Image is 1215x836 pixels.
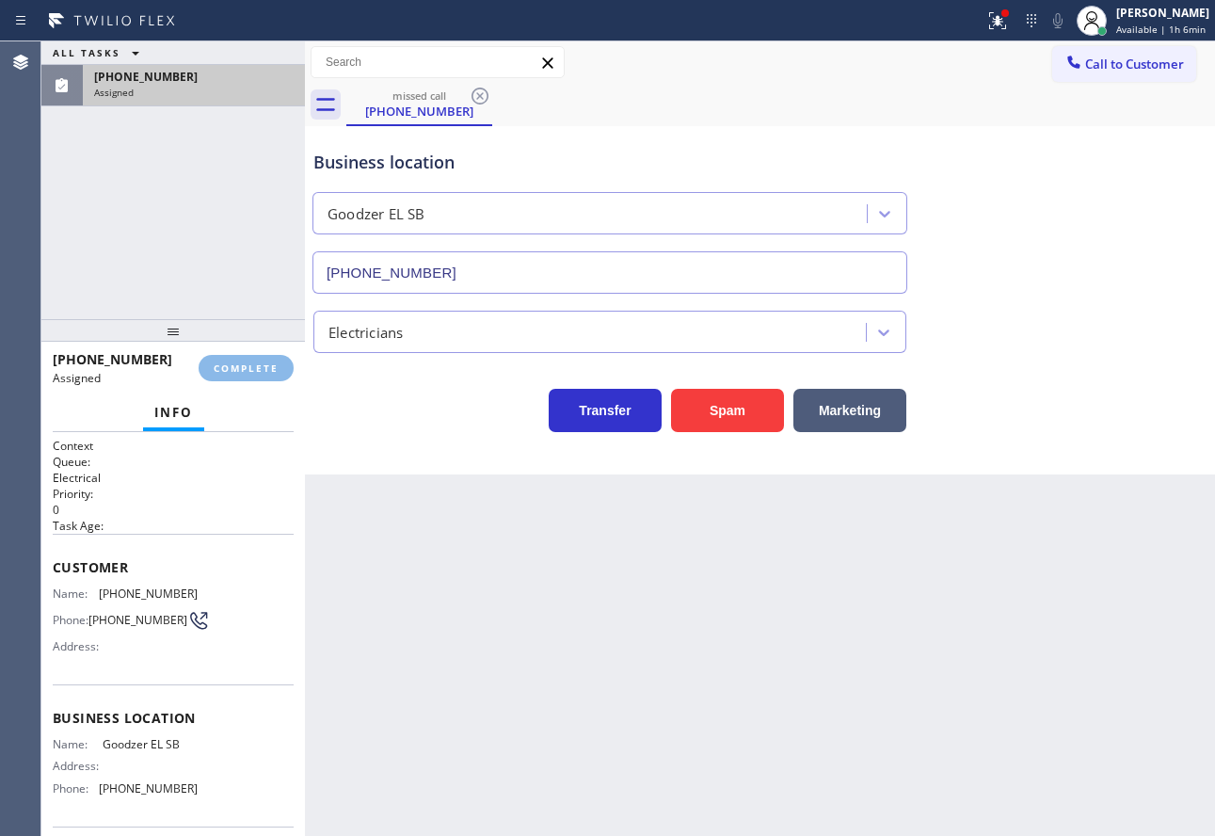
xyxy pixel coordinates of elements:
button: Transfer [549,389,662,432]
div: Business location [313,150,906,175]
input: Search [312,47,564,77]
span: Name: [53,737,103,751]
div: [PERSON_NAME] [1116,5,1209,21]
span: Name: [53,587,99,601]
span: [PHONE_NUMBER] [88,613,187,627]
button: Spam [671,389,784,432]
input: Phone Number [312,251,907,294]
span: Address: [53,639,103,653]
button: Mute [1045,8,1071,34]
h1: Context [53,438,294,454]
span: Assigned [53,370,101,386]
span: [PHONE_NUMBER] [53,350,172,368]
span: Assigned [94,86,134,99]
h2: Task Age: [53,518,294,534]
span: Info [154,404,193,421]
button: Info [143,394,204,431]
span: [PHONE_NUMBER] [94,69,198,85]
button: Marketing [793,389,906,432]
div: missed call [348,88,490,103]
span: Business location [53,709,294,727]
p: Electrical [53,470,294,486]
span: [PHONE_NUMBER] [99,781,198,796]
span: ALL TASKS [53,46,120,59]
div: Goodzer EL SB [328,203,425,225]
h2: Priority: [53,486,294,502]
div: [PHONE_NUMBER] [348,103,490,120]
span: Address: [53,759,103,773]
h2: Queue: [53,454,294,470]
span: COMPLETE [214,362,279,375]
div: (805) 609-8720 [348,84,490,124]
button: COMPLETE [199,355,294,381]
span: Goodzer EL SB [103,737,197,751]
div: Electricians [328,321,403,343]
p: 0 [53,502,294,518]
span: Available | 1h 6min [1116,23,1206,36]
span: [PHONE_NUMBER] [99,587,198,601]
span: Phone: [53,781,99,796]
button: Call to Customer [1052,46,1196,82]
span: Customer [53,558,294,576]
span: Phone: [53,613,88,627]
button: ALL TASKS [41,41,158,64]
span: Call to Customer [1085,56,1184,72]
